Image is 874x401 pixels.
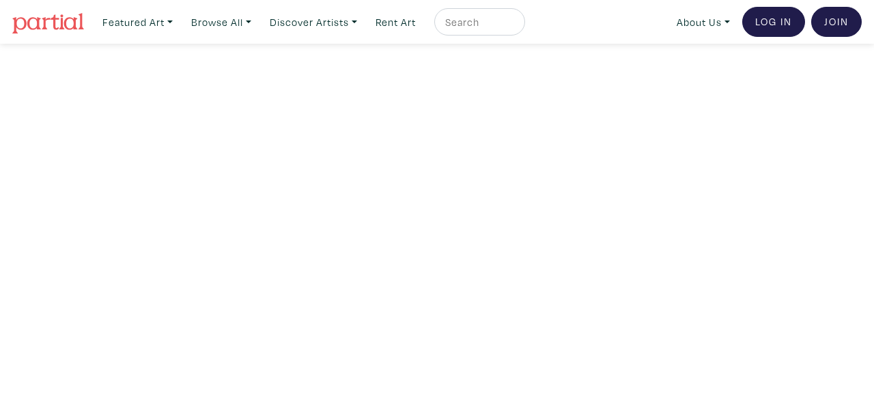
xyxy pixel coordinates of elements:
a: Log In [742,7,805,37]
a: Join [811,7,862,37]
a: Browse All [185,8,257,36]
a: Rent Art [369,8,422,36]
a: About Us [671,8,736,36]
a: Featured Art [96,8,179,36]
input: Search [444,14,512,31]
a: Discover Artists [264,8,363,36]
